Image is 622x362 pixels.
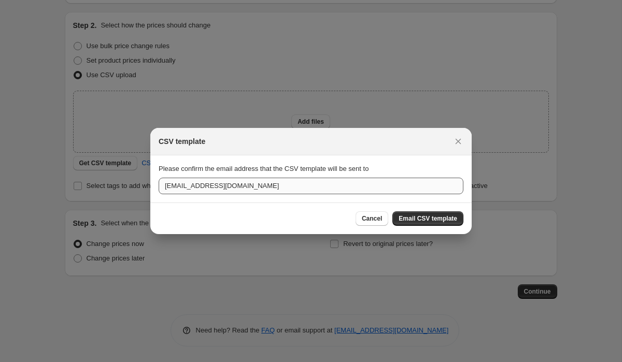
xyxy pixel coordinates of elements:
span: Cancel [362,214,382,223]
button: Close [451,134,465,149]
button: Cancel [356,211,388,226]
span: Email CSV template [399,214,457,223]
button: Email CSV template [392,211,463,226]
h2: CSV template [159,136,205,147]
span: Please confirm the email address that the CSV template will be sent to [159,165,369,172]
